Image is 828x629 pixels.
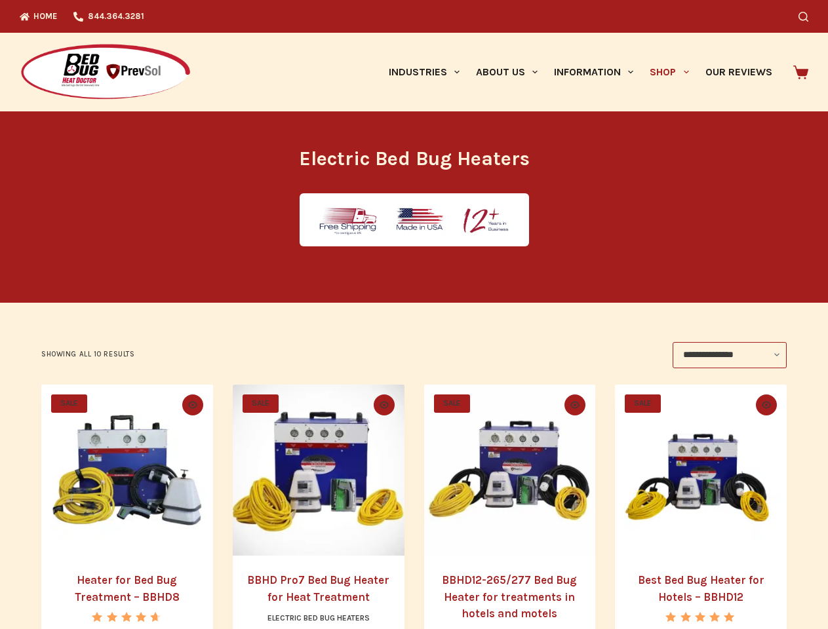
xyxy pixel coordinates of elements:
img: Prevsol/Bed Bug Heat Doctor [20,43,191,102]
a: BBHD Pro7 Bed Bug Heater for Heat Treatment [247,573,389,603]
span: SALE [434,394,470,413]
a: BBHD Pro7 Bed Bug Heater for Heat Treatment [233,385,404,556]
button: Quick view toggle [182,394,203,415]
span: SALE [625,394,661,413]
button: Quick view toggle [374,394,395,415]
p: Showing all 10 results [41,349,134,360]
span: SALE [243,394,279,413]
button: Quick view toggle [564,394,585,415]
a: Heater for Bed Bug Treatment - BBHD8 [41,385,213,556]
a: Information [546,33,642,111]
a: Shop [642,33,697,111]
div: Rated 4.67 out of 5 [92,612,162,622]
select: Shop order [673,342,787,368]
div: Rated 5.00 out of 5 [665,612,736,622]
nav: Primary [380,33,780,111]
a: Best Bed Bug Heater for Hotels - BBHD12 [615,385,787,556]
a: Electric Bed Bug Heaters [267,613,370,622]
button: Quick view toggle [756,394,777,415]
span: SALE [51,394,87,413]
h1: Electric Bed Bug Heaters [168,144,660,174]
button: Search [798,12,808,22]
a: Best Bed Bug Heater for Hotels – BBHD12 [638,573,764,603]
a: Our Reviews [697,33,780,111]
a: Industries [380,33,467,111]
a: Heater for Bed Bug Treatment – BBHD8 [75,573,180,603]
a: BBHD12-265/277 Bed Bug Heater for treatments in hotels and motels [442,573,577,620]
a: About Us [467,33,545,111]
a: BBHD12-265/277 Bed Bug Heater for treatments in hotels and motels [424,385,596,556]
